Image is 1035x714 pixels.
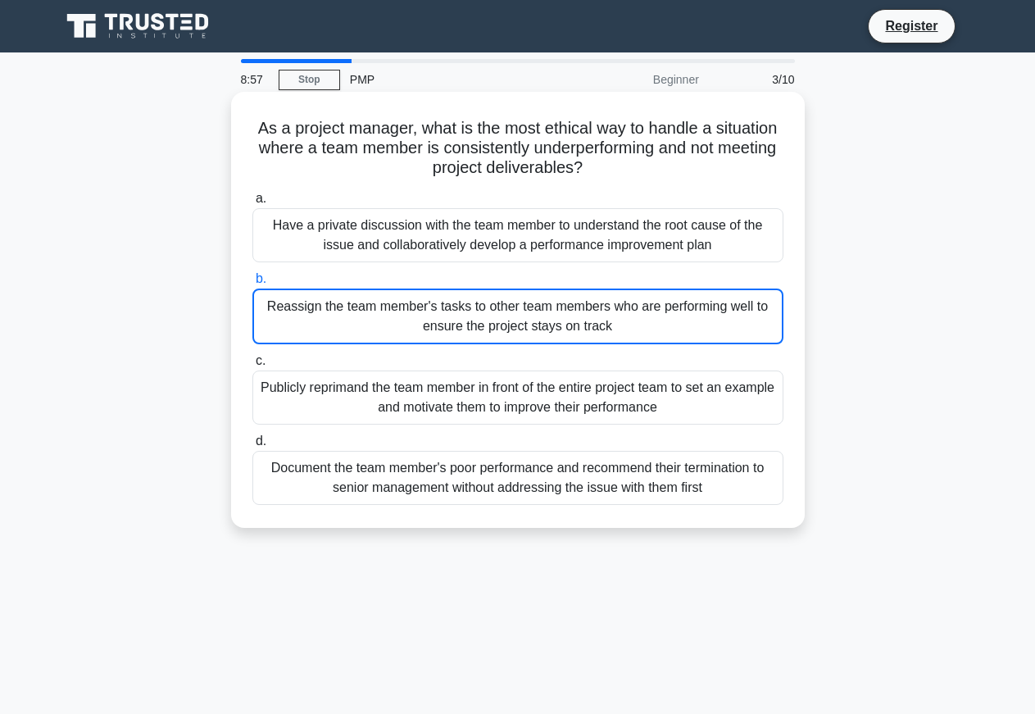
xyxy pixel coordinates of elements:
[565,63,709,96] div: Beginner
[256,434,266,448] span: d.
[251,118,785,179] h5: As a project manager, what is the most ethical way to handle a situation where a team member is c...
[875,16,947,36] a: Register
[256,191,266,205] span: a.
[252,371,783,425] div: Publicly reprimand the team member in front of the entire project team to set an example and moti...
[252,208,783,262] div: Have a private discussion with the team member to understand the root cause of the issue and coll...
[340,63,565,96] div: PMP
[252,289,783,344] div: Reassign the team member's tasks to other team members who are performing well to ensure the proj...
[256,271,266,285] span: b.
[256,353,266,367] span: c.
[709,63,805,96] div: 3/10
[252,451,783,505] div: Document the team member's poor performance and recommend their termination to senior management ...
[231,63,279,96] div: 8:57
[279,70,340,90] a: Stop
